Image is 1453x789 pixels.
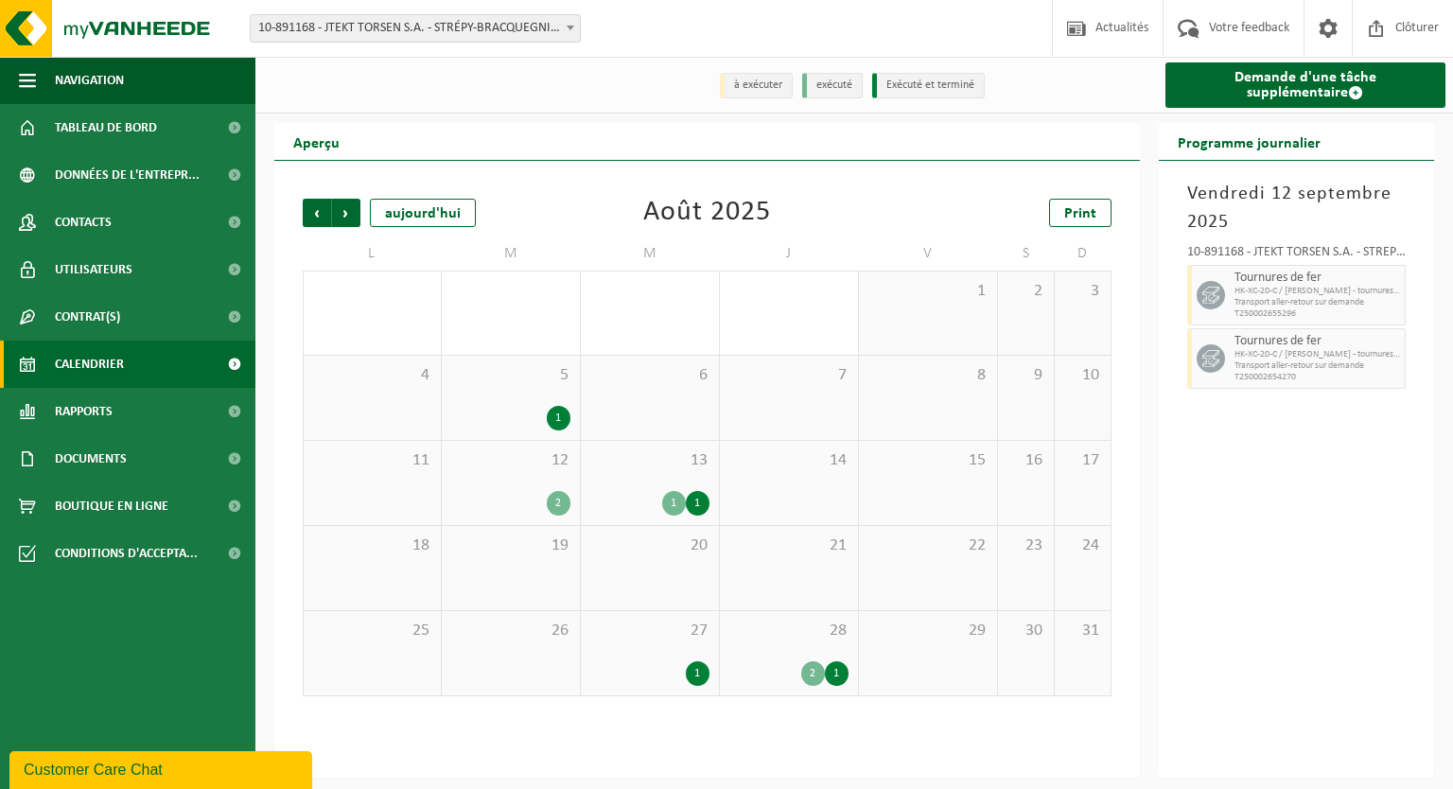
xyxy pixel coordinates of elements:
h2: Aperçu [274,123,359,160]
span: Données de l'entrepr... [55,151,200,199]
span: Suivant [332,199,360,227]
span: Calendrier [55,341,124,388]
span: 10-891168 - JTEKT TORSEN S.A. - STRÉPY-BRACQUEGNIES [250,14,581,43]
span: 5 [451,365,570,386]
div: Août 2025 [643,199,771,227]
span: 19 [451,535,570,556]
td: J [720,237,859,271]
span: 30 [1007,621,1044,641]
span: Boutique en ligne [55,482,168,530]
div: 1 [686,491,709,516]
span: 12 [451,450,570,471]
a: Demande d'une tâche supplémentaire [1165,62,1446,108]
div: 1 [547,406,570,430]
span: 2 [1007,281,1044,302]
span: 16 [1007,450,1044,471]
span: 14 [729,450,849,471]
span: Transport aller-retour sur demande [1234,360,1401,372]
iframe: chat widget [9,747,316,789]
div: aujourd'hui [370,199,476,227]
span: T250002654270 [1234,372,1401,383]
span: 23 [1007,535,1044,556]
a: Print [1049,199,1112,227]
span: Utilisateurs [55,246,132,293]
span: 21 [729,535,849,556]
span: Print [1064,206,1096,221]
span: 7 [729,365,849,386]
td: M [442,237,581,271]
span: Navigation [55,57,124,104]
span: Contrat(s) [55,293,120,341]
h2: Programme journalier [1159,123,1339,160]
span: 25 [313,621,431,641]
span: 10 [1064,365,1101,386]
span: Tournures de fer [1234,271,1401,286]
span: 28 [729,621,849,641]
td: M [581,237,720,271]
span: 15 [868,450,988,471]
td: S [998,237,1055,271]
span: 24 [1064,535,1101,556]
span: HK-XC-20-C / [PERSON_NAME] - tournures de fer [1234,349,1401,360]
span: 3 [1064,281,1101,302]
div: 2 [801,661,825,686]
span: 13 [590,450,709,471]
span: 4 [313,365,431,386]
td: V [859,237,998,271]
span: 31 [1064,621,1101,641]
span: 18 [313,535,431,556]
h3: Vendredi 12 septembre 2025 [1187,180,1407,237]
td: L [303,237,442,271]
div: 1 [825,661,849,686]
span: T250002655296 [1234,308,1401,320]
div: 1 [686,661,709,686]
td: D [1055,237,1112,271]
span: 29 [868,621,988,641]
span: 8 [868,365,988,386]
span: 22 [868,535,988,556]
span: 6 [590,365,709,386]
span: 17 [1064,450,1101,471]
span: 11 [313,450,431,471]
span: 10-891168 - JTEKT TORSEN S.A. - STRÉPY-BRACQUEGNIES [251,15,580,42]
span: Documents [55,435,127,482]
div: 1 [662,491,686,516]
li: Exécuté et terminé [872,73,985,98]
span: Précédent [303,199,331,227]
span: 1 [868,281,988,302]
span: Contacts [55,199,112,246]
span: Transport aller-retour sur demande [1234,297,1401,308]
span: Conditions d'accepta... [55,530,198,577]
span: Tableau de bord [55,104,157,151]
span: 27 [590,621,709,641]
li: à exécuter [720,73,793,98]
div: 2 [547,491,570,516]
span: HK-XC-20-C / [PERSON_NAME] - tournures de fer [1234,286,1401,297]
li: exécuté [802,73,863,98]
span: 9 [1007,365,1044,386]
span: Tournures de fer [1234,334,1401,349]
span: Rapports [55,388,113,435]
span: 20 [590,535,709,556]
span: 26 [451,621,570,641]
div: 10-891168 - JTEKT TORSEN S.A. - STRÉPY-BRACQUEGNIES [1187,246,1407,265]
